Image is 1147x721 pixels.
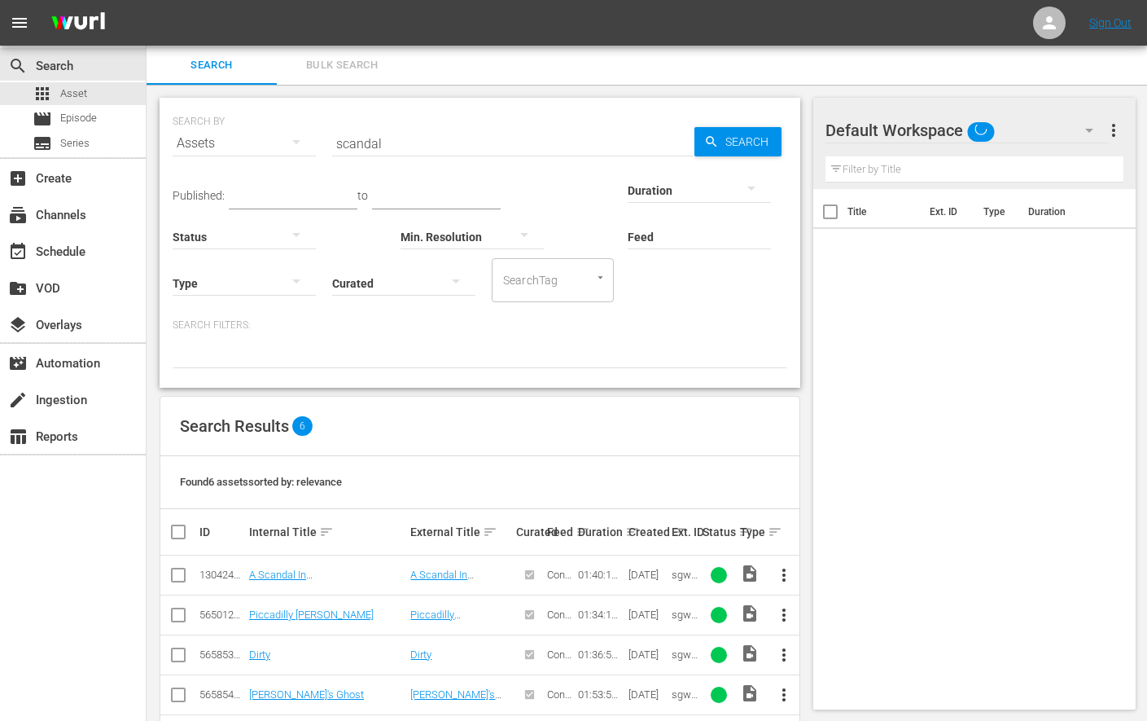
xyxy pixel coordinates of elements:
span: sort [483,525,497,539]
span: Overlays [8,315,28,335]
div: 01:36:56.269 [578,648,623,661]
span: Asset [33,84,52,103]
div: Duration [578,522,623,542]
span: Published: [173,189,225,202]
span: sgw_Dirty [672,648,698,673]
span: Episode [33,109,52,129]
th: Duration [1018,189,1116,235]
a: Piccadilly [PERSON_NAME] [249,609,374,621]
span: menu [10,13,29,33]
span: more_vert [774,645,794,665]
button: more_vert [1104,111,1123,150]
a: Dirty [410,648,431,661]
div: Default Workspace [825,108,1109,153]
span: Content [547,569,571,593]
a: A Scandal In [GEOGRAPHIC_DATA] [249,569,348,593]
button: Open [593,270,608,285]
span: Found 6 assets sorted by: relevance [180,476,342,488]
span: Video [740,684,760,703]
span: more_vert [774,565,794,585]
span: Series [33,134,52,153]
span: Ingestion [8,390,28,410]
span: 6 [292,416,313,436]
div: 56585402 [199,688,244,701]
div: Created [628,522,667,542]
span: Video [740,644,760,663]
span: Video [740,564,760,583]
span: Create [8,169,28,188]
a: [PERSON_NAME]'s Ghost [249,688,364,701]
a: Sign Out [1089,16,1132,29]
a: A Scandal In [GEOGRAPHIC_DATA] [410,569,509,593]
span: Search [8,56,28,76]
div: Feed [547,522,573,542]
button: more_vert [764,635,803,675]
div: 56501274 [199,609,244,621]
th: Ext. ID [920,189,974,235]
span: to [357,189,368,202]
div: 01:34:19.488 [578,609,623,621]
span: sort [319,525,334,539]
div: [DATE] [628,688,667,701]
div: [DATE] [628,569,667,581]
span: more_vert [1104,121,1123,140]
span: Asset [60,86,87,102]
span: more_vert [774,605,794,625]
th: Type [974,189,1018,235]
span: more_vert [774,685,794,705]
span: sgw_AScandalInParis [672,569,698,630]
span: sgw_PiccadillyJim [672,609,698,657]
span: Content [547,609,571,633]
div: 130424119 [199,569,244,581]
div: Internal Title [249,522,405,542]
button: more_vert [764,596,803,635]
div: ID [199,525,244,539]
span: Automation [8,354,28,373]
span: VOD [8,279,28,298]
span: Episode [60,110,97,126]
div: [DATE] [628,609,667,621]
div: [DATE] [628,648,667,661]
p: Search Filters: [173,319,787,332]
span: Search [719,127,781,156]
div: Curated [516,525,542,539]
button: more_vert [764,675,803,714]
th: Title [847,189,919,235]
button: Search [694,127,781,156]
span: Series [60,135,90,152]
div: Assets [173,121,316,166]
span: Reports [8,427,28,446]
div: Ext. ID [672,525,698,539]
div: 01:53:54.995 [578,688,623,701]
span: Content [547,648,571,673]
span: Bulk Search [287,56,397,75]
span: Channels [8,205,28,225]
a: [PERSON_NAME]'s Ghost [410,688,501,713]
a: Dirty [249,648,270,661]
button: more_vert [764,556,803,595]
div: Status [703,522,735,542]
span: Search [156,56,267,75]
div: 01:40:19.055 [578,569,623,581]
div: 56585382 [199,648,244,661]
span: Schedule [8,242,28,262]
span: Search Results [180,416,289,436]
div: Type [740,522,760,542]
div: External Title [410,522,511,542]
span: Content [547,688,571,713]
a: Piccadilly [PERSON_NAME] [410,609,488,633]
img: ans4CAIJ8jUAAAAAAAAAAAAAAAAAAAAAAAAgQb4GAAAAAAAAAAAAAAAAAAAAAAAAJMjXAAAAAAAAAAAAAAAAAAAAAAAAgAT5G... [39,4,117,42]
span: Video [740,604,760,623]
